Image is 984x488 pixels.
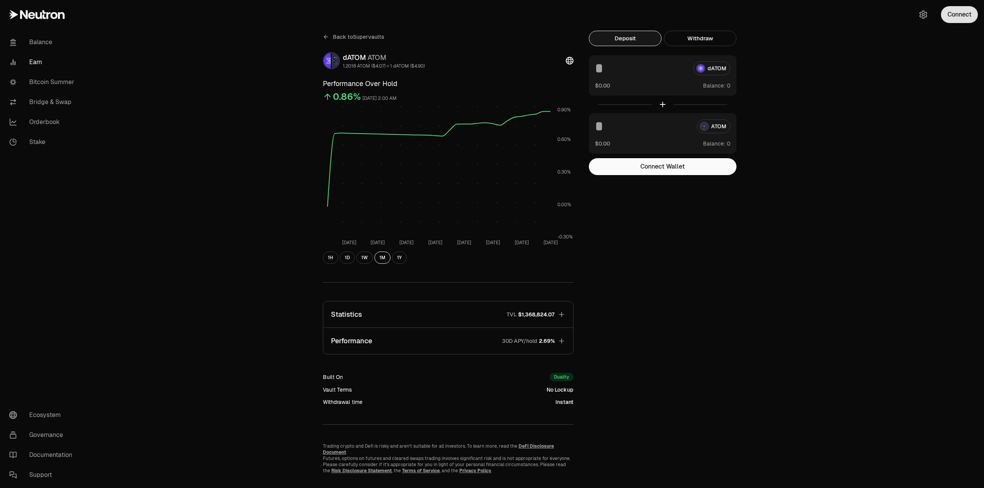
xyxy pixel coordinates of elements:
[515,240,529,246] tspan: [DATE]
[343,52,425,63] div: dATOM
[703,82,725,89] span: Balance:
[323,78,573,89] h3: Performance Over Hold
[323,443,554,455] a: DeFi Disclosure Document
[362,94,397,103] div: [DATE] 2:00 AM
[402,468,440,474] a: Terms of Service
[3,132,83,152] a: Stake
[459,468,491,474] a: Privacy Policy
[3,465,83,485] a: Support
[331,468,392,474] a: Risk Disclosure Statement
[595,139,610,147] button: $0.00
[557,107,571,113] tspan: 0.90%
[340,251,355,264] button: 1D
[557,234,573,240] tspan: -0.30%
[547,386,573,394] div: No Lockup
[544,240,558,246] tspan: [DATE]
[323,386,352,394] div: Vault Terms
[3,445,83,465] a: Documentation
[343,63,425,69] div: 1.2018 ATOM ($4.07) = 1 dATOM ($4.90)
[323,398,362,406] div: Withdrawal time
[595,81,610,89] button: $0.00
[557,202,571,208] tspan: 0.00%
[367,53,386,62] span: ATOM
[3,405,83,425] a: Ecosystem
[518,311,555,318] span: $1,368,824.07
[323,328,573,354] button: Performance30D APY/hold2.69%
[550,373,573,381] div: Duality
[502,337,537,345] p: 30D APY/hold
[392,251,407,264] button: 1Y
[374,251,391,264] button: 1M
[324,53,331,68] img: dATOM Logo
[333,33,384,41] span: Back to Supervaults
[589,158,736,175] button: Connect Wallet
[332,53,339,68] img: ATOM Logo
[3,112,83,132] a: Orderbook
[703,140,725,147] span: Balance:
[555,398,573,406] div: Instant
[3,32,83,52] a: Balance
[323,443,573,455] p: Trading crypto and Defi is risky and aren't suitable for all investors. To learn more, read the .
[428,240,442,246] tspan: [DATE]
[486,240,500,246] tspan: [DATE]
[331,309,362,320] p: Statistics
[323,31,384,43] a: Back toSupervaults
[507,311,517,318] p: TVL
[3,425,83,445] a: Governance
[3,52,83,72] a: Earn
[323,251,338,264] button: 1H
[3,92,83,112] a: Bridge & Swap
[333,91,361,103] div: 0.86%
[457,240,471,246] tspan: [DATE]
[356,251,373,264] button: 1W
[323,301,573,328] button: StatisticsTVL$1,368,824.07
[371,240,385,246] tspan: [DATE]
[323,455,573,474] p: Futures, options on futures and cleared swaps trading involves significant risk and is not approp...
[342,240,356,246] tspan: [DATE]
[557,136,571,142] tspan: 0.60%
[399,240,414,246] tspan: [DATE]
[941,6,978,23] button: Connect
[539,337,555,345] span: 2.69%
[331,336,372,346] p: Performance
[3,72,83,92] a: Bitcoin Summer
[557,169,571,175] tspan: 0.30%
[664,31,736,46] button: Withdraw
[323,373,343,381] div: Built On
[589,31,662,46] button: Deposit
